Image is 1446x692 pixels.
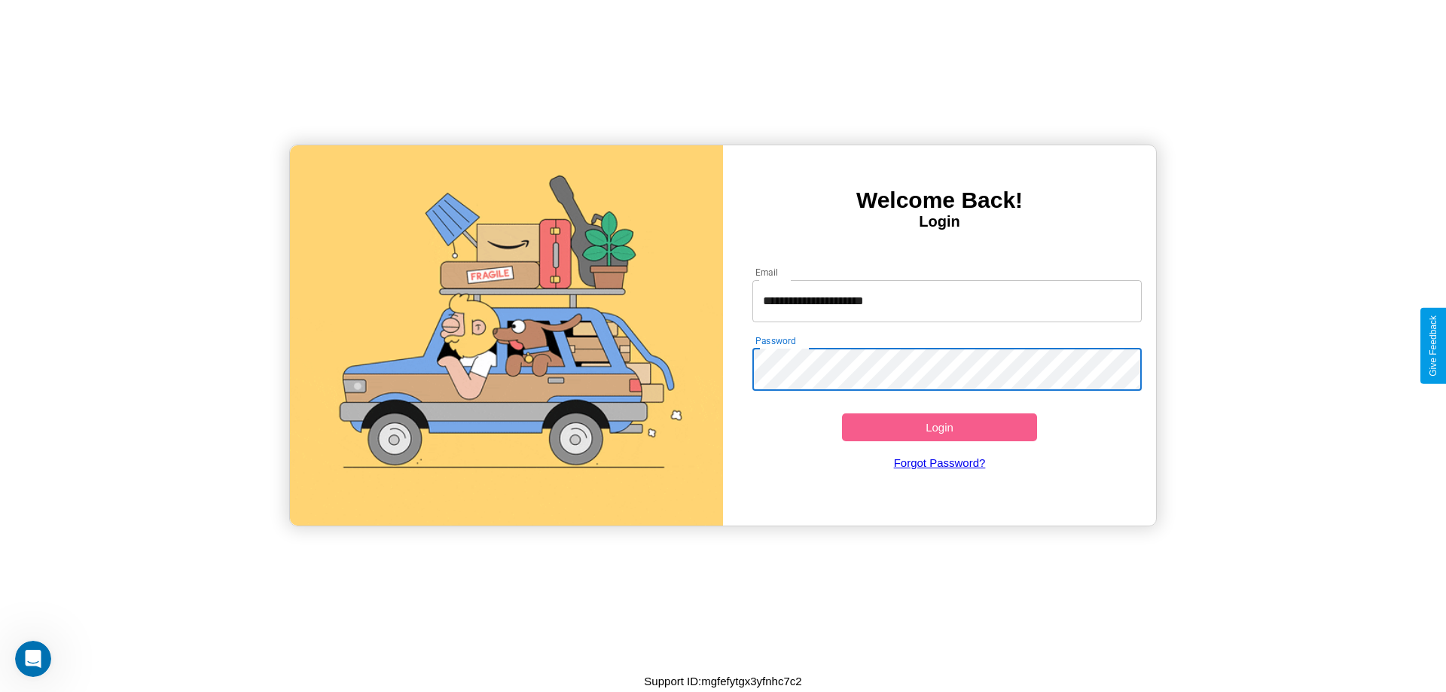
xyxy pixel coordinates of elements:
[15,641,51,677] iframe: Intercom live chat
[723,213,1156,230] h4: Login
[755,334,795,347] label: Password
[755,266,779,279] label: Email
[745,441,1135,484] a: Forgot Password?
[290,145,723,526] img: gif
[1428,316,1438,376] div: Give Feedback
[723,187,1156,213] h3: Welcome Back!
[644,671,801,691] p: Support ID: mgfefytgx3yfnhc7c2
[842,413,1037,441] button: Login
